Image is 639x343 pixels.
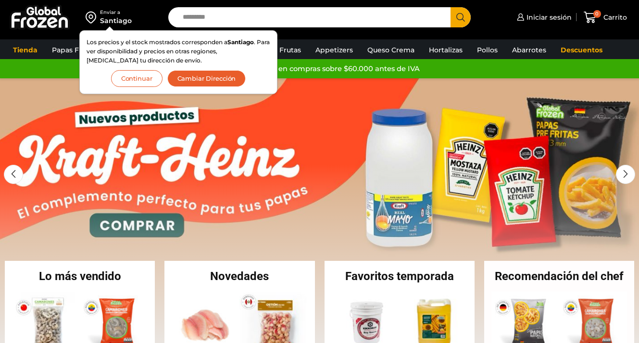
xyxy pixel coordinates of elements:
button: Cambiar Dirección [167,70,246,87]
a: Descuentos [556,41,607,59]
div: Enviar a [100,9,132,16]
h2: Lo más vendido [5,270,155,282]
a: Hortalizas [424,41,467,59]
a: Pollos [472,41,502,59]
a: Papas Fritas [47,41,99,59]
a: Abarrotes [507,41,551,59]
span: Iniciar sesión [524,12,572,22]
div: Previous slide [4,165,23,184]
a: Queso Crema [363,41,419,59]
h2: Favoritos temporada [325,270,475,282]
button: Search button [451,7,471,27]
span: 0 [593,10,601,18]
div: Santiago [100,16,132,25]
strong: Santiago [227,38,254,46]
a: Iniciar sesión [514,8,572,27]
h2: Recomendación del chef [484,270,634,282]
h2: Novedades [164,270,314,282]
a: Tienda [8,41,42,59]
img: address-field-icon.svg [86,9,100,25]
button: Continuar [111,70,163,87]
a: Appetizers [311,41,358,59]
a: 0 Carrito [581,6,629,29]
p: Los precios y el stock mostrados corresponden a . Para ver disponibilidad y precios en otras regi... [87,37,270,65]
div: Next slide [616,165,635,184]
span: Carrito [601,12,627,22]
